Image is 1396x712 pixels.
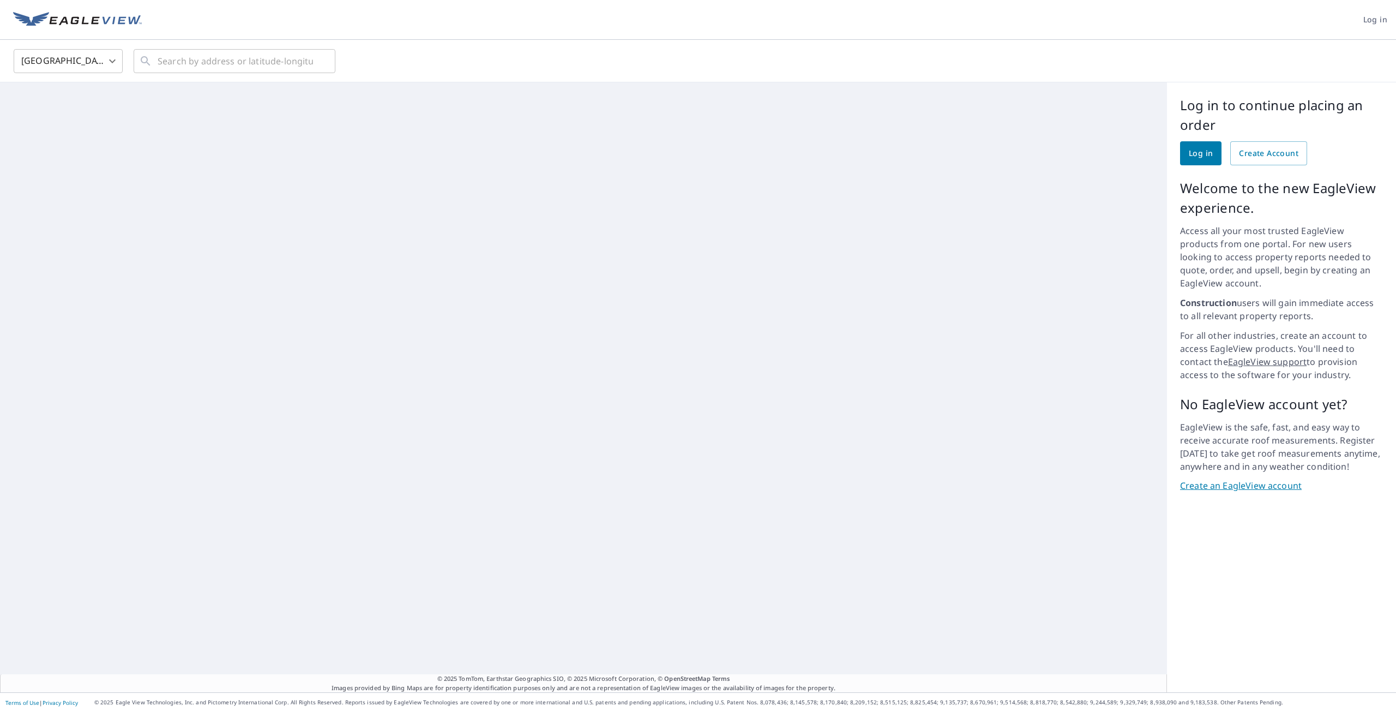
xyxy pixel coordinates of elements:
[5,699,78,706] p: |
[1230,141,1307,165] a: Create Account
[1180,95,1383,135] p: Log in to continue placing an order
[1180,296,1383,322] p: users will gain immediate access to all relevant property reports.
[1180,329,1383,381] p: For all other industries, create an account to access EagleView products. You'll need to contact ...
[1363,13,1387,27] span: Log in
[14,46,123,76] div: [GEOGRAPHIC_DATA]
[158,46,313,76] input: Search by address or latitude-longitude
[664,674,710,683] a: OpenStreetMap
[5,699,39,707] a: Terms of Use
[1189,147,1213,160] span: Log in
[712,674,730,683] a: Terms
[1239,147,1298,160] span: Create Account
[43,699,78,707] a: Privacy Policy
[1228,356,1307,368] a: EagleView support
[1180,480,1383,492] a: Create an EagleView account
[437,674,730,684] span: © 2025 TomTom, Earthstar Geographics SIO, © 2025 Microsoft Corporation, ©
[1180,141,1221,165] a: Log in
[1180,297,1237,309] strong: Construction
[13,12,142,28] img: EV Logo
[1180,178,1383,218] p: Welcome to the new EagleView experience.
[94,698,1391,707] p: © 2025 Eagle View Technologies, Inc. and Pictometry International Corp. All Rights Reserved. Repo...
[1180,394,1383,414] p: No EagleView account yet?
[1180,224,1383,290] p: Access all your most trusted EagleView products from one portal. For new users looking to access ...
[1180,421,1383,473] p: EagleView is the safe, fast, and easy way to receive accurate roof measurements. Register [DATE] ...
